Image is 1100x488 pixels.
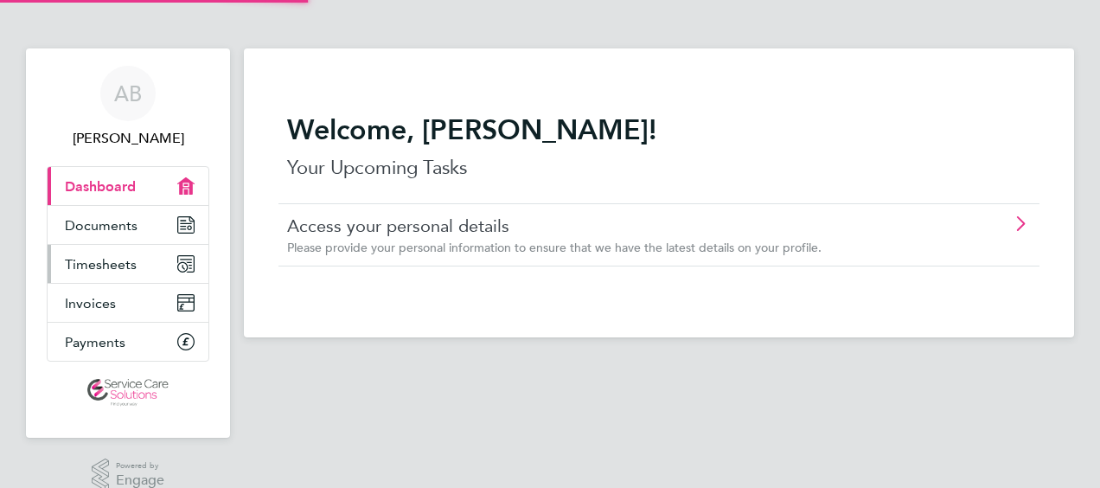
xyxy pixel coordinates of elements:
span: AB [114,82,142,105]
a: Dashboard [48,167,208,205]
a: Go to home page [47,379,209,407]
span: Dashboard [65,178,136,195]
span: Engage [116,473,164,488]
span: Andrew Buckley [47,128,209,149]
span: Powered by [116,459,164,473]
span: Invoices [65,295,116,311]
img: servicecare-logo-retina.png [87,379,169,407]
a: Payments [48,323,208,361]
a: AB[PERSON_NAME] [47,66,209,149]
span: Timesheets [65,256,137,273]
p: Your Upcoming Tasks [287,154,1031,182]
span: Documents [65,217,137,234]
h2: Welcome, [PERSON_NAME]! [287,112,1031,147]
span: Payments [65,334,125,350]
a: Access your personal details [287,215,933,237]
a: Timesheets [48,245,208,283]
a: Documents [48,206,208,244]
a: Invoices [48,284,208,322]
span: Please provide your personal information to ensure that we have the latest details on your profile. [287,240,822,255]
nav: Main navigation [26,48,230,438]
